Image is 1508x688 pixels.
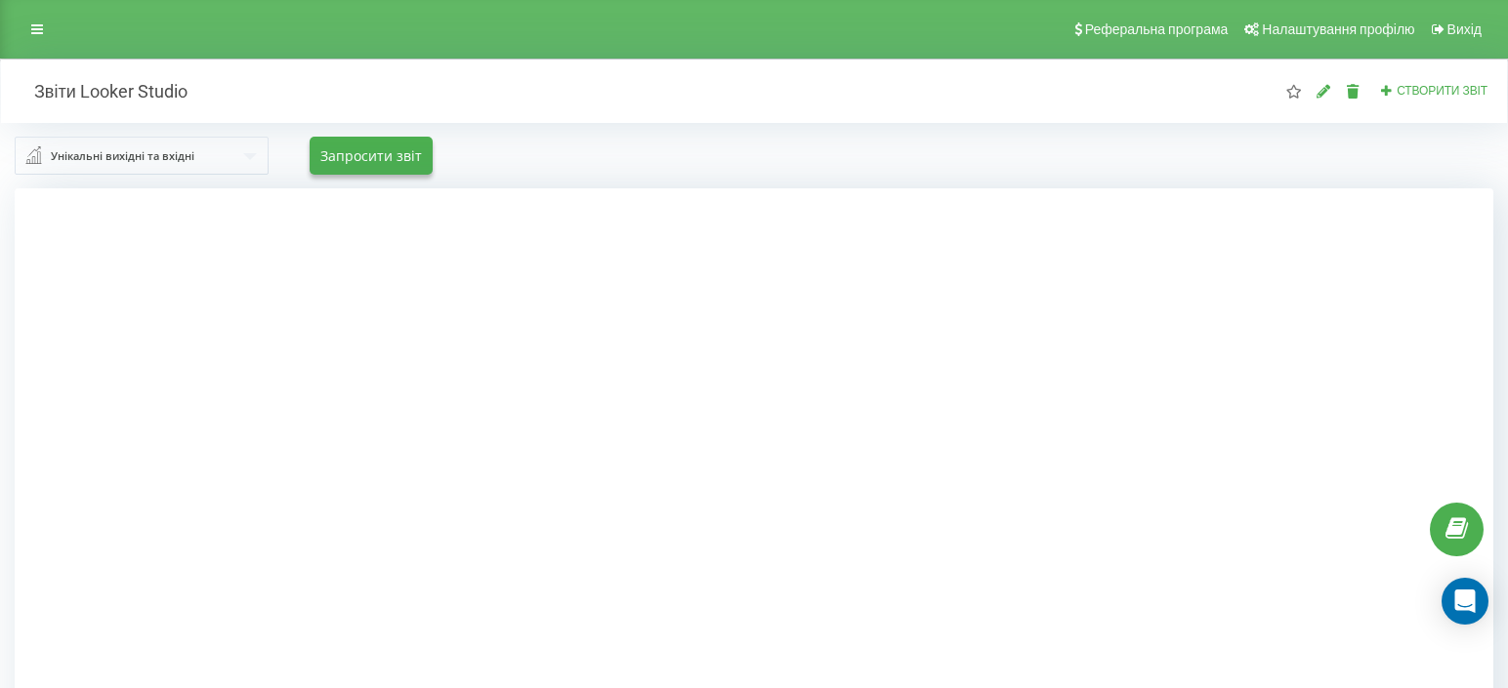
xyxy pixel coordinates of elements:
[1085,21,1229,37] span: Реферальна програма
[310,137,433,175] button: Запросити звіт
[1374,83,1493,100] button: Створити звіт
[51,145,194,167] div: Унікальні вихідні та вхідні
[1285,84,1302,98] i: Цей звіт буде завантажений першим при відкритті "Звіти Looker Studio". Ви можете призначити будь-...
[1397,84,1487,98] span: Створити звіт
[1447,21,1482,37] span: Вихід
[1316,84,1332,98] i: Редагувати звіт
[1345,84,1361,98] i: Видалити звіт
[1380,84,1394,96] i: Створити звіт
[1262,21,1414,37] span: Налаштування профілю
[15,80,188,102] h2: Звіти Looker Studio
[1442,578,1488,625] div: Open Intercom Messenger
